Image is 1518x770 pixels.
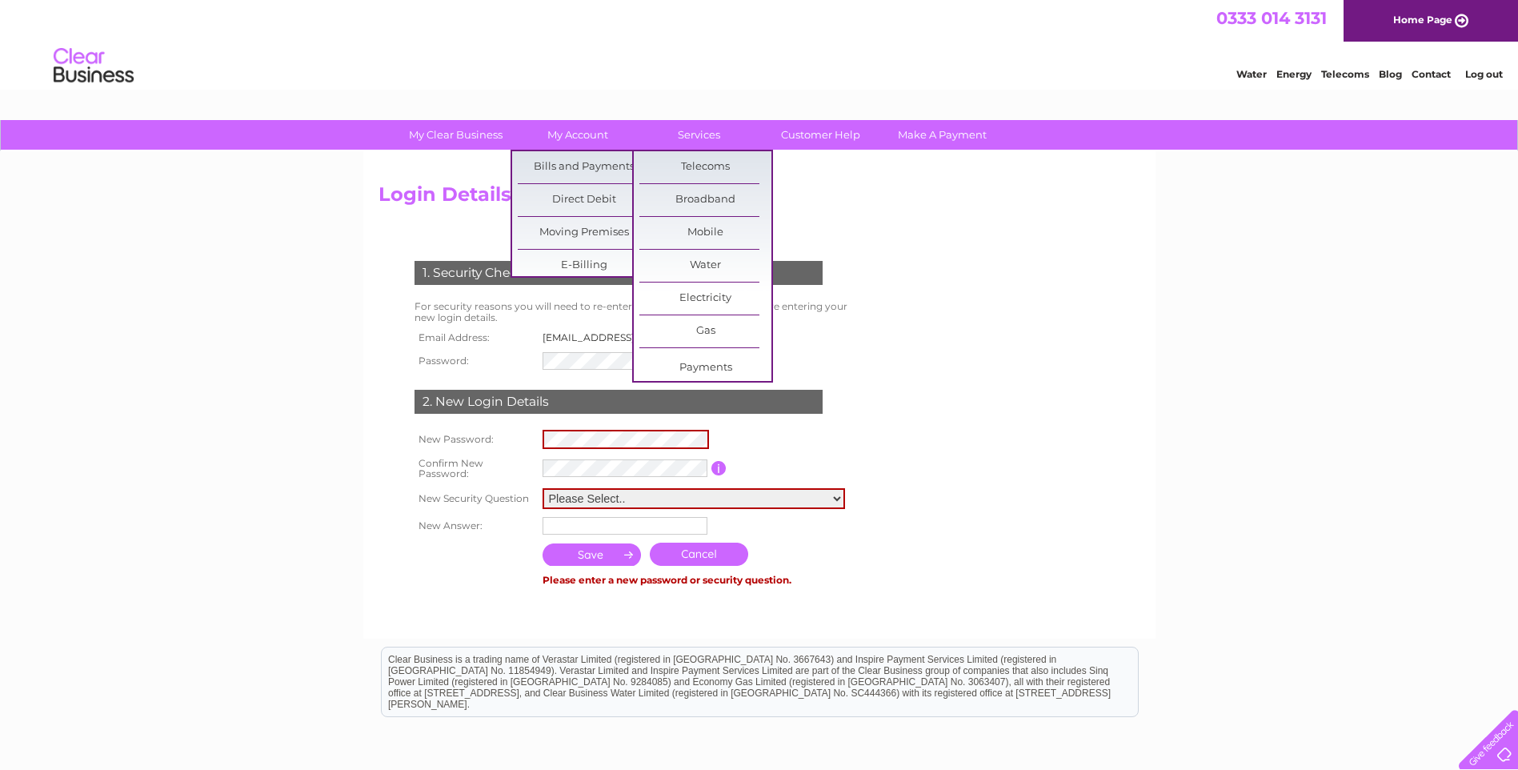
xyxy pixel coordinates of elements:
[382,9,1138,78] div: Clear Business is a trading name of Verastar Limited (registered in [GEOGRAPHIC_DATA] No. 3667643...
[876,120,1008,150] a: Make A Payment
[415,261,823,285] div: 1. Security Check
[711,461,727,475] input: Information
[633,120,765,150] a: Services
[1236,68,1267,80] a: Water
[755,120,887,150] a: Customer Help
[639,184,771,216] a: Broadband
[518,217,650,249] a: Moving Premises
[539,327,733,348] td: [EMAIL_ADDRESS][DOMAIN_NAME]
[511,120,643,150] a: My Account
[518,250,650,282] a: E-Billing
[1321,68,1369,80] a: Telecoms
[639,352,771,384] a: Payments
[1379,68,1402,80] a: Blog
[415,390,823,414] div: 2. New Login Details
[411,484,539,513] th: New Security Question
[639,315,771,347] a: Gas
[1465,68,1503,80] a: Log out
[518,184,650,216] a: Direct Debit
[639,151,771,183] a: Telecoms
[1216,8,1327,28] a: 0333 014 3131
[639,250,771,282] a: Water
[1412,68,1451,80] a: Contact
[543,543,642,566] input: Submit
[1276,68,1312,80] a: Energy
[518,151,650,183] a: Bills and Payments
[411,327,539,348] th: Email Address:
[390,120,522,150] a: My Clear Business
[411,426,539,453] th: New Password:
[411,453,539,485] th: Confirm New Password:
[650,543,748,566] a: Cancel
[639,217,771,249] a: Mobile
[411,513,539,539] th: New Answer:
[411,297,865,327] td: For security reasons you will need to re-enter your existing password before entering your new lo...
[639,283,771,315] a: Electricity
[411,348,539,374] th: Password:
[53,42,134,90] img: logo.png
[539,570,795,591] td: Please enter a new password or security question.
[378,183,1140,214] h2: Login Details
